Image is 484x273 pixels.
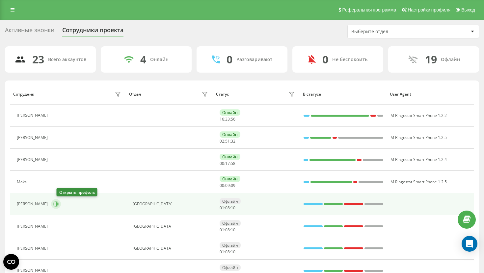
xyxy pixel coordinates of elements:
[220,242,241,248] div: Офлайн
[220,205,224,211] span: 01
[225,249,230,255] span: 08
[140,53,146,66] div: 4
[225,183,230,188] span: 09
[425,53,437,66] div: 19
[332,57,367,62] div: Не беспокоить
[220,264,241,271] div: Офлайн
[441,57,460,62] div: Офлайн
[220,131,240,138] div: Онлайн
[13,92,34,97] div: Сотрудник
[220,227,224,233] span: 01
[220,116,224,122] span: 16
[351,29,430,34] div: Выберите отдел
[231,205,235,211] span: 10
[220,138,224,144] span: 02
[342,7,396,12] span: Реферальная программа
[220,109,240,116] div: Онлайн
[220,250,235,254] div: : :
[220,161,224,166] span: 00
[17,135,49,140] div: [PERSON_NAME]
[390,113,447,118] span: M Ringostat Smart Phone 1.2.2
[231,249,235,255] span: 10
[5,27,54,37] div: Активные звонки
[390,179,447,185] span: M Ringostat Smart Phone 1.2.5
[227,53,232,66] div: 0
[225,161,230,166] span: 17
[303,92,384,97] div: В статусе
[220,176,240,182] div: Онлайн
[133,202,209,206] div: [GEOGRAPHIC_DATA]
[220,249,224,255] span: 01
[231,116,235,122] span: 56
[225,116,230,122] span: 33
[17,157,49,162] div: [PERSON_NAME]
[129,92,141,97] div: Отдел
[220,161,235,166] div: : :
[231,227,235,233] span: 10
[225,138,230,144] span: 51
[220,183,224,188] span: 00
[225,205,230,211] span: 08
[17,202,49,206] div: [PERSON_NAME]
[220,220,241,226] div: Офлайн
[220,139,235,144] div: : :
[220,206,235,210] div: : :
[408,7,450,12] span: Настройки профиля
[133,246,209,251] div: [GEOGRAPHIC_DATA]
[17,246,49,251] div: [PERSON_NAME]
[225,227,230,233] span: 08
[231,161,235,166] span: 58
[133,224,209,229] div: [GEOGRAPHIC_DATA]
[231,138,235,144] span: 32
[17,113,49,118] div: [PERSON_NAME]
[461,7,475,12] span: Выход
[462,236,477,252] div: Open Intercom Messenger
[390,157,447,162] span: M Ringostat Smart Phone 1.2.4
[216,92,229,97] div: Статус
[220,183,235,188] div: : :
[62,27,123,37] div: Сотрудники проекта
[236,57,272,62] div: Разговаривают
[150,57,169,62] div: Онлайн
[322,53,328,66] div: 0
[17,180,28,184] div: Maks
[390,92,471,97] div: User Agent
[3,254,19,270] button: Open CMP widget
[17,268,49,273] div: [PERSON_NAME]
[220,117,235,122] div: : :
[390,135,447,140] span: M Ringostat Smart Phone 1.2.5
[48,57,86,62] div: Всего аккаунтов
[17,224,49,229] div: [PERSON_NAME]
[220,198,241,204] div: Офлайн
[220,154,240,160] div: Онлайн
[32,53,44,66] div: 23
[231,183,235,188] span: 09
[220,228,235,232] div: : :
[57,188,97,196] div: Открыть профиль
